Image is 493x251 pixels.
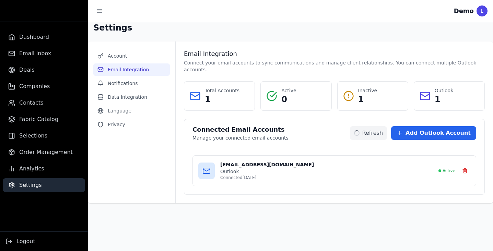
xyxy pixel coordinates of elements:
h1: Settings [93,22,132,33]
p: Active [281,87,296,94]
button: Logout [5,237,35,246]
a: Contacts [3,96,85,110]
h4: [EMAIL_ADDRESS][DOMAIN_NAME] [220,161,314,168]
span: Analytics [19,165,44,173]
p: 1 [435,94,454,105]
span: Email Inbox [19,49,51,58]
button: Email Integration [93,63,170,76]
p: outlook [220,168,314,175]
div: L [477,5,488,16]
button: Toggle sidebar [93,5,106,17]
p: Connect your email accounts to sync communications and manage client relationships. You can conne... [184,59,485,73]
p: 1 [358,94,377,105]
button: Language [93,105,170,117]
a: Dashboard [3,30,85,44]
span: Active [443,168,455,174]
button: Add Outlook Account [391,126,476,140]
button: Notifications [93,77,170,89]
p: Outlook [435,87,454,94]
a: Companies [3,80,85,93]
span: Add Outlook Account [406,129,471,137]
span: Deals [19,66,35,74]
p: Total Accounts [205,87,239,94]
span: Fabric Catalog [19,115,58,123]
span: Settings [19,181,42,189]
a: Selections [3,129,85,143]
p: Inactive [358,87,377,94]
h3: Email Integration [184,50,485,58]
p: 0 [281,94,296,105]
span: Selections [19,132,47,140]
p: Manage your connected email accounts [192,134,289,141]
p: Connected [DATE] [220,175,314,180]
a: Email Inbox [3,47,85,60]
h3: Connected Email Accounts [192,125,289,134]
a: Fabric Catalog [3,112,85,126]
span: Contacts [19,99,44,107]
span: Refresh [362,129,383,137]
button: Account [93,50,170,62]
a: Settings [3,178,85,192]
span: Logout [16,237,35,246]
p: 1 [205,94,239,105]
button: Data Integration [93,91,170,103]
button: Privacy [93,118,170,131]
span: Companies [19,82,50,91]
button: Disconnect account [459,165,470,176]
a: Analytics [3,162,85,176]
div: Demo [454,6,474,16]
span: Dashboard [19,33,49,41]
span: Order Management [19,148,73,156]
button: Refresh [350,126,387,140]
a: Order Management [3,145,85,159]
a: Deals [3,63,85,77]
